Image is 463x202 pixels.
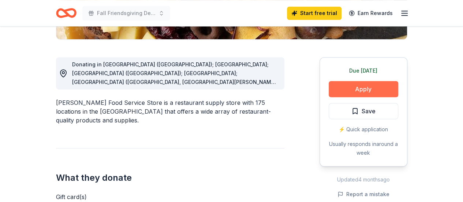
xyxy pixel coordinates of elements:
div: Gift card(s) [56,192,284,201]
a: Home [56,4,76,22]
a: Start free trial [287,7,341,20]
a: Earn Rewards [344,7,397,20]
button: Save [329,103,398,119]
span: Fall Friendsgiving Dessert & Wine Auction [97,9,156,18]
span: Save [362,106,376,116]
div: Usually responds in around a week [329,140,398,157]
h2: What they donate [56,172,284,184]
div: ⚡️ Quick application [329,125,398,134]
button: Apply [329,81,398,97]
button: Report a mistake [337,190,389,199]
div: [PERSON_NAME] Food Service Store is a restaurant supply store with 175 locations in the [GEOGRAPH... [56,98,284,125]
button: Fall Friendsgiving Dessert & Wine Auction [82,6,170,21]
div: Updated 4 months ago [320,175,407,184]
div: Due [DATE] [329,66,398,75]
